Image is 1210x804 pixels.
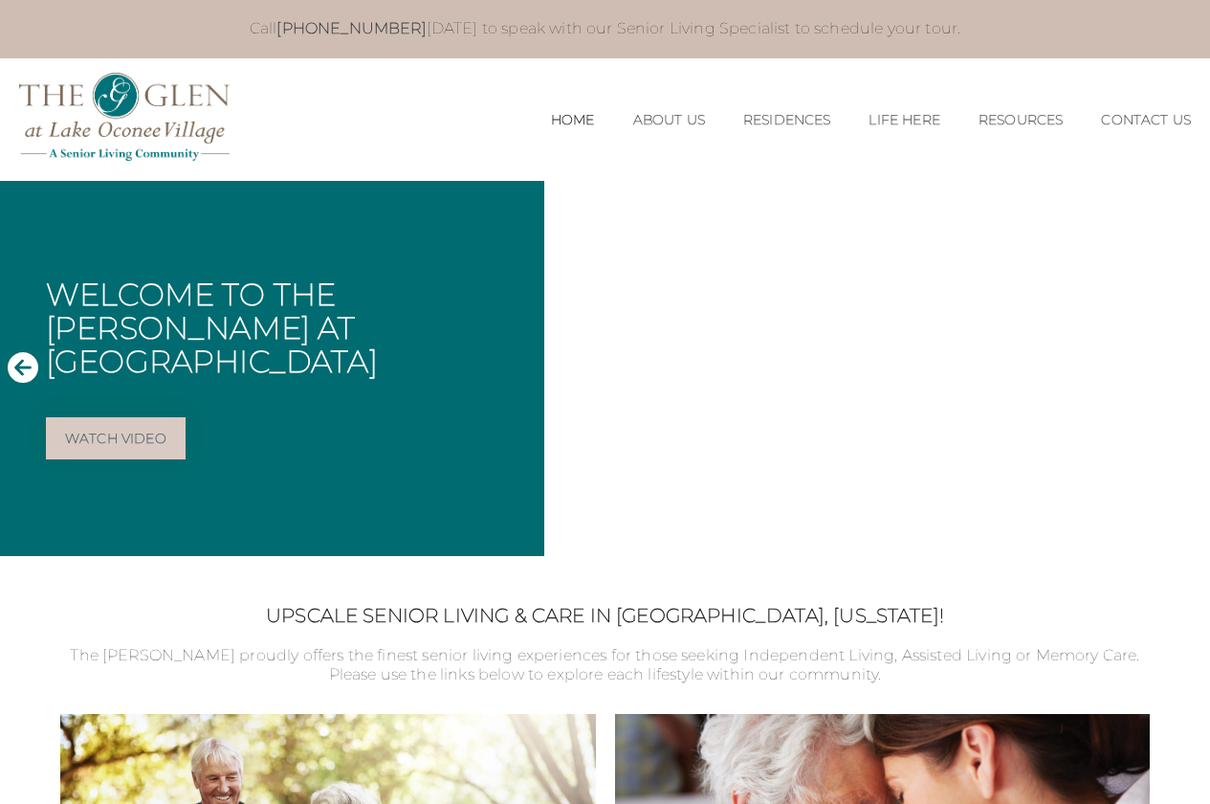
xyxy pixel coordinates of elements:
[79,19,1131,39] p: Call [DATE] to speak with our Senior Living Specialist to schedule your tour.
[551,112,595,128] a: Home
[46,278,529,379] h1: Welcome to The [PERSON_NAME] at [GEOGRAPHIC_DATA]
[276,19,426,37] a: [PHONE_NUMBER]
[743,112,831,128] a: Residences
[46,417,186,459] a: Watch Video
[633,112,705,128] a: About Us
[869,112,939,128] a: Life Here
[8,350,38,386] button: Previous Slide
[19,73,230,162] img: The Glen Lake Oconee Home
[60,604,1150,627] h2: Upscale Senior Living & Care in [GEOGRAPHIC_DATA], [US_STATE]!
[544,181,1210,555] iframe: Embedded Vimeo Video
[60,646,1150,686] p: The [PERSON_NAME] proudly offers the finest senior living experiences for those seeking Independe...
[979,112,1063,128] a: Resources
[1101,112,1191,128] a: Contact Us
[1172,350,1202,386] button: Next Slide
